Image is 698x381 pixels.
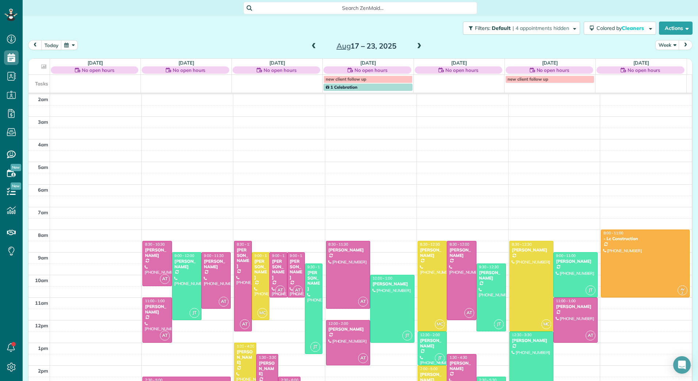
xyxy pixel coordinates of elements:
div: [PERSON_NAME] [420,338,445,349]
span: AT [275,285,285,295]
span: 10:00 - 1:00 [373,276,392,281]
span: 8:30 - 12:00 [449,242,469,247]
span: Aug [337,41,351,50]
span: AT [219,297,229,307]
span: 9:00 - 11:00 [290,253,310,258]
span: AT [160,331,170,340]
span: 8:00 - 11:00 [603,231,623,235]
a: [DATE] [451,60,467,66]
span: 1:30 - 3:30 [259,355,276,360]
span: 5am [38,164,48,170]
div: [PERSON_NAME] [328,327,368,332]
span: 12pm [35,323,48,328]
span: 1:30 - 4:30 [449,355,467,360]
span: JT [435,353,445,363]
span: AT [586,331,595,340]
div: [PERSON_NAME] [511,247,551,253]
span: 3am [38,119,48,125]
span: No open hours [628,66,660,74]
span: new client follow up [507,76,548,82]
span: MC [257,308,267,318]
span: 2pm [38,368,48,374]
span: 9:00 - 11:00 [556,253,576,258]
button: today [41,40,62,50]
div: [PERSON_NAME] [174,259,199,269]
span: 11:00 - 1:00 [145,299,165,303]
span: No open hours [264,66,296,74]
span: 6am [38,187,48,193]
span: AT [240,319,250,329]
span: 9:30 - 12:30 [479,265,499,269]
a: [DATE] [88,60,103,66]
span: AT [160,274,170,284]
div: [PERSON_NAME] [511,338,551,343]
span: AT [293,285,303,295]
div: [PERSON_NAME] [449,361,474,371]
div: [PERSON_NAME] [420,247,445,258]
span: 9:00 - 11:30 [204,253,224,258]
span: No open hours [82,66,115,74]
span: JT [189,308,199,318]
span: No open hours [173,66,206,74]
button: prev [28,40,42,50]
div: [PERSON_NAME] [372,281,412,286]
span: 12:30 - 3:30 [512,332,532,337]
div: Open Intercom Messenger [673,356,691,374]
div: [PERSON_NAME] [307,270,320,291]
span: 8:30 - 12:30 [420,242,440,247]
button: Colored byCleaners [584,22,656,35]
span: | 4 appointments hidden [513,25,569,31]
span: AV [680,287,684,291]
span: 2am [38,96,48,102]
div: [PERSON_NAME] [449,247,474,258]
div: [PERSON_NAME] [145,247,170,258]
div: [PERSON_NAME] [289,259,303,280]
span: Colored by [597,25,647,31]
div: [PERSON_NAME] [145,304,170,315]
span: JT [402,331,412,340]
span: 11:00 - 1:00 [556,299,576,303]
span: 9:00 - 12:00 [174,253,194,258]
a: [DATE] [179,60,194,66]
span: 2:00 - 5:00 [420,366,438,371]
span: 8:30 - 12:30 [237,242,256,247]
span: 9am [38,255,48,261]
span: 9:00 - 11:00 [272,253,292,258]
span: 11am [35,300,48,306]
button: Week [655,40,679,50]
span: 8am [38,232,48,238]
span: No open hours [445,66,478,74]
span: AT [358,353,368,363]
a: [DATE] [633,60,649,66]
span: MC [541,319,551,329]
span: 12:30 - 2:00 [420,332,440,337]
div: [PERSON_NAME] [556,304,595,309]
div: [PERSON_NAME] [479,270,504,281]
span: 8:30 - 12:30 [512,242,532,247]
span: 1:00 - 4:00 [237,344,254,349]
span: JT [494,319,504,329]
span: 8:30 - 11:30 [329,242,348,247]
h2: 17 – 23, 2025 [321,42,412,50]
div: [PERSON_NAME] [272,259,285,280]
div: [PERSON_NAME] [556,259,595,264]
span: Default [492,25,511,31]
span: AT [464,308,474,318]
div: [PERSON_NAME] [204,259,229,269]
div: [PERSON_NAME] [254,259,267,280]
span: JT [586,285,595,295]
span: Filters: [475,25,490,31]
span: 9:00 - 12:00 [254,253,274,258]
a: [DATE] [269,60,285,66]
span: 7am [38,209,48,215]
span: new client follow up [326,76,366,82]
span: MC [435,319,445,329]
span: AT [358,297,368,307]
div: [PERSON_NAME] [328,247,368,253]
div: [PERSON_NAME] [236,349,254,365]
button: Filters: Default | 4 appointments hidden [463,22,580,35]
div: [PERSON_NAME] [258,361,276,376]
span: New [11,164,21,171]
span: No open hours [354,66,387,74]
div: [PERSON_NAME] [236,247,249,269]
